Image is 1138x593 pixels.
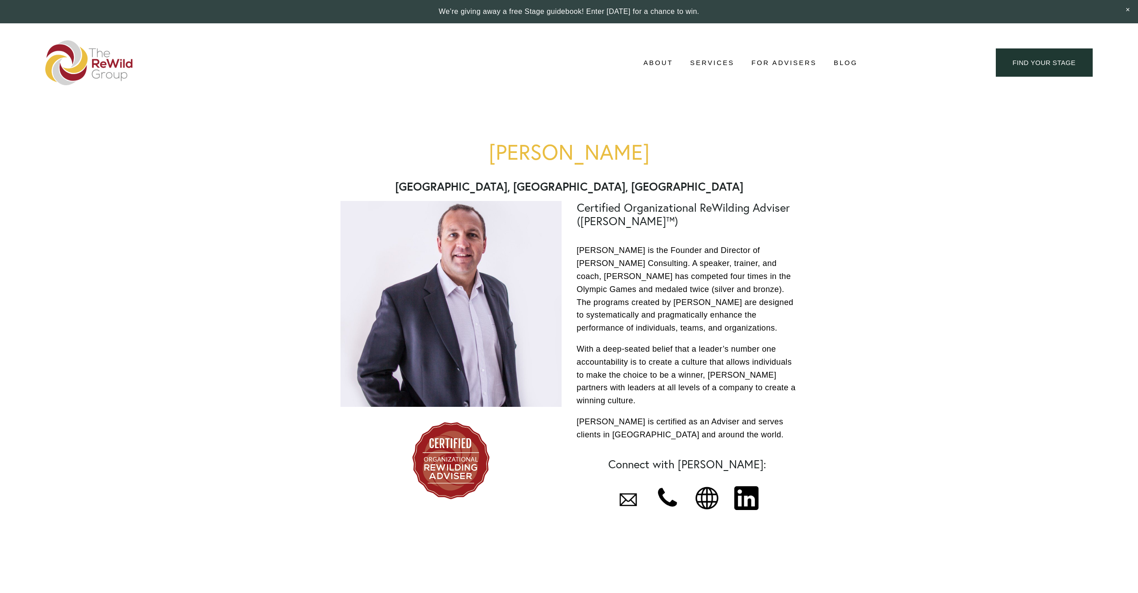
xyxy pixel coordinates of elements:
h1: [PERSON_NAME] [340,140,798,164]
a: Blog [834,56,858,70]
a: For Advisers [751,56,816,70]
img: The ReWild Group [45,40,133,85]
p: [PERSON_NAME] is certified as an Adviser and serves clients in [GEOGRAPHIC_DATA] and around the w... [577,415,798,441]
a: folder dropdown [690,56,735,70]
a: folder dropdown [643,56,673,70]
p: With a deep-seated belief that a leader’s number one accountability is to create a culture that a... [577,343,798,407]
h2: Certified Organizational ReWilding Adviser ([PERSON_NAME]™) [577,201,798,228]
a: find your stage [996,48,1093,77]
h2: Connect with [PERSON_NAME]: [577,458,798,471]
span: About [643,57,673,69]
span: Services [690,57,735,69]
strong: [GEOGRAPHIC_DATA], [GEOGRAPHIC_DATA], [GEOGRAPHIC_DATA] [395,179,743,194]
p: [PERSON_NAME] is the Founder and Director of [PERSON_NAME] Consulting. A speaker, trainer, and co... [577,244,798,335]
